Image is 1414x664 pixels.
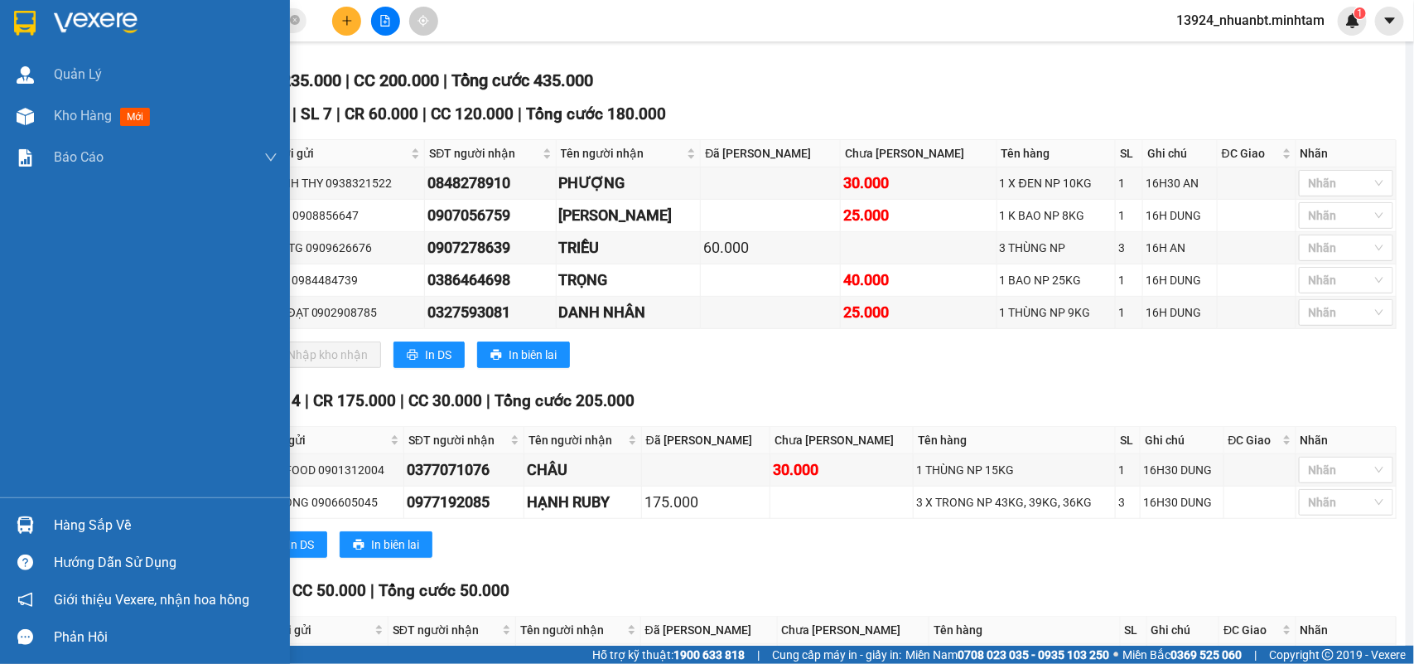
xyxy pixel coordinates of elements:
[422,104,427,124] span: |
[495,391,635,410] span: Tổng cước 205.000
[252,493,401,511] div: HÒA LONG 0906605045
[425,232,556,264] td: 0907278639
[404,487,524,519] td: 0977192085
[379,15,391,27] span: file-add
[1322,649,1334,661] span: copyright
[71,9,139,20] span: [PERSON_NAME]
[17,108,34,125] img: warehouse-icon
[778,617,930,644] th: Chưa [PERSON_NAME]
[1357,7,1363,19] span: 1
[557,200,702,232] td: ANH HẢI
[427,236,553,259] div: 0907278639
[905,646,1109,664] span: Miền Nam
[34,7,139,20] span: [DATE]-
[14,11,36,36] img: logo-vxr
[123,74,190,86] span: 0969963174
[393,342,465,368] button: printerIn DS
[1000,303,1113,322] div: 1 THÙNG NP 9KG
[1118,303,1140,322] div: 1
[1223,621,1279,639] span: ĐC Giao
[1118,239,1140,257] div: 3
[1118,174,1140,192] div: 1
[559,204,698,227] div: [PERSON_NAME]
[557,167,702,200] td: PHƯỢNG
[256,531,327,558] button: printerIn DS
[526,104,666,124] span: Tổng cước 180.000
[641,617,778,644] th: Đã [PERSON_NAME]
[703,236,837,259] div: 60.000
[54,513,277,538] div: Hàng sắp về
[1146,174,1214,192] div: 16H30 AN
[1143,140,1218,167] th: Ghi chú
[1143,493,1220,511] div: 16H30 DUNG
[509,346,557,364] span: In biên lai
[345,70,350,90] span: |
[269,391,301,410] span: SL 4
[958,648,1109,662] strong: 0708 023 035 - 0935 103 250
[524,454,642,487] td: CHÂU
[400,391,404,410] span: |
[673,648,745,662] strong: 1900 633 818
[17,629,33,645] span: message
[404,454,524,487] td: 0377071076
[1354,7,1366,19] sup: 1
[772,646,901,664] span: Cung cấp máy in - giấy in:
[1118,206,1140,225] div: 1
[354,70,439,90] span: CC 200.000
[997,140,1117,167] th: Tên hàng
[1146,206,1214,225] div: 16H DUNG
[1118,493,1137,511] div: 3
[1000,239,1113,257] div: 3 THÙNG NP
[393,621,499,639] span: SĐT người nhận
[43,104,123,116] span: PHƯƠNG NGA -
[1345,13,1360,28] img: icon-new-feature
[1222,144,1279,162] span: ĐC Giao
[379,581,509,600] span: Tổng cước 50.000
[256,70,341,90] span: CR 235.000
[477,342,570,368] button: printerIn biên lai
[557,297,702,329] td: DANH NHÂN
[1118,271,1140,289] div: 1
[75,89,157,101] span: 16:10:09 [DATE]
[520,621,624,639] span: Tên người nhận
[17,516,34,534] img: warehouse-icon
[1147,617,1220,644] th: Ghi chú
[252,461,401,479] div: TRÙM FOOD 0901312004
[431,104,514,124] span: CC 120.000
[914,427,1116,454] th: Tên hàng
[259,621,371,639] span: Người gửi
[701,140,841,167] th: Đã [PERSON_NAME]
[313,391,396,410] span: CR 175.000
[1383,13,1397,28] span: caret-down
[916,493,1112,511] div: 3 X TRONG NP 43KG, 39KG, 36KG
[1118,461,1137,479] div: 1
[425,200,556,232] td: 0907056759
[843,172,993,195] div: 30.000
[370,581,374,600] span: |
[427,269,553,292] div: 0386464698
[54,589,249,610] span: Giới thiệu Vexere, nhận hoa hồng
[642,427,770,454] th: Đã [PERSON_NAME]
[54,64,102,85] span: Quản Lý
[408,391,482,410] span: CC 30.000
[1301,144,1392,162] div: Nhãn
[1170,648,1242,662] strong: 0369 525 060
[1121,617,1147,644] th: SL
[1000,206,1113,225] div: 1 K BAO NP 8KG
[524,487,642,519] td: HẠNH RUBY
[557,264,702,297] td: TRỌNG
[1301,621,1392,639] div: Nhãn
[408,431,507,449] span: SĐT người nhận
[262,144,408,162] span: Người gửi
[17,149,34,167] img: solution-icon
[407,491,521,514] div: 0977192085
[773,458,910,482] div: 30.000
[58,37,190,56] strong: MĐH:
[490,349,502,362] span: printer
[260,239,422,257] div: HIỆP TG 0909626676
[1122,646,1242,664] span: Miền Bắc
[5,120,239,151] span: Tên hàng:
[17,592,33,608] span: notification
[841,140,997,167] th: Chưa [PERSON_NAME]
[256,342,381,368] button: downloadNhập kho nhận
